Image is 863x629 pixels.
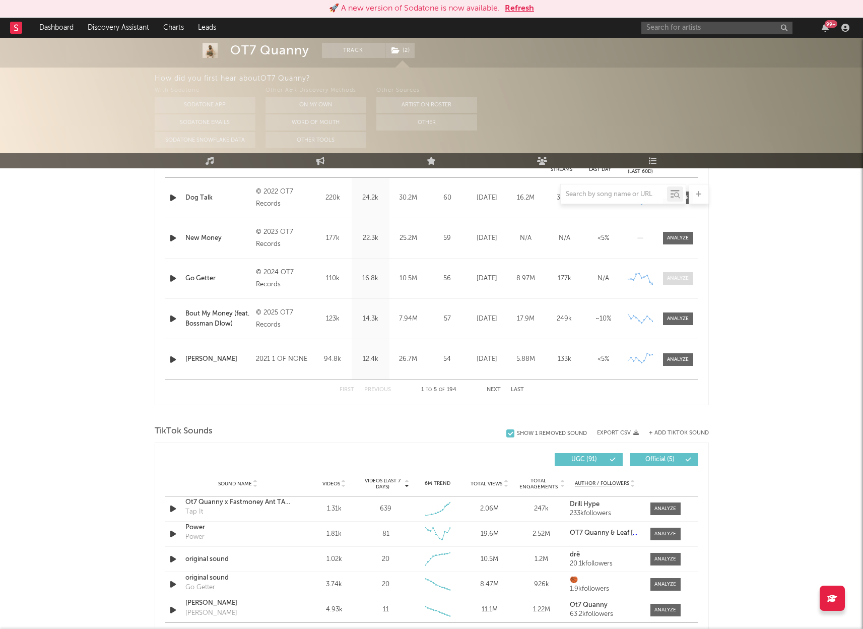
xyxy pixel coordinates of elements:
[256,307,311,331] div: © 2025 OT7 Records
[509,314,543,324] div: 17.9M
[392,274,425,284] div: 10.5M
[230,43,309,58] div: OT7 Quanny
[518,529,565,539] div: 2.52M
[32,18,81,38] a: Dashboard
[185,523,291,533] a: Power
[322,43,385,58] button: Track
[311,554,358,564] div: 1.02k
[570,560,640,568] div: 20.1k followers
[517,430,587,437] div: Show 1 Removed Sound
[185,583,215,593] div: Go Getter
[570,501,600,508] strong: Drill Hype
[487,387,501,393] button: Next
[637,457,683,463] span: Official ( 5 )
[185,598,291,608] a: [PERSON_NAME]
[311,580,358,590] div: 3.74k
[466,529,513,539] div: 19.6M
[430,274,465,284] div: 56
[81,18,156,38] a: Discovery Assistant
[329,3,500,15] div: 🚀 A new version of Sodatone is now available.
[185,554,291,564] a: original sound
[185,233,251,243] a: New Money
[509,354,543,364] div: 5.88M
[354,274,387,284] div: 16.8k
[382,554,389,564] div: 20
[548,233,581,243] div: N/A
[570,577,578,583] strong: 🏀
[185,497,291,508] a: Ot7 Quanny x Fastmoney Ant TAP IT
[340,387,354,393] button: First
[155,425,213,437] span: TikTok Sounds
[354,354,387,364] div: 12.4k
[561,191,667,199] input: Search by song name or URL
[518,504,565,514] div: 247k
[155,132,255,148] button: Sodatone Snowflake Data
[382,580,389,590] div: 20
[392,314,425,324] div: 7.94M
[630,453,698,466] button: Official(5)
[156,18,191,38] a: Charts
[316,314,349,324] div: 123k
[570,551,640,558] a: drë
[471,481,502,487] span: Total Views
[322,481,340,487] span: Videos
[316,233,349,243] div: 177k
[414,480,461,487] div: 6M Trend
[376,85,477,97] div: Other Sources
[570,602,640,609] a: Ot7 Quanny
[155,114,255,131] button: Sodatone Emails
[265,97,366,113] button: On My Own
[570,530,640,537] a: OT7 Quanny & Leaf [PERSON_NAME]
[256,226,311,250] div: © 2023 OT7 Records
[185,507,203,517] div: Tap It
[354,314,387,324] div: 14.3k
[518,478,559,490] span: Total Engagements
[518,580,565,590] div: 926k
[382,529,389,539] div: 81
[311,529,358,539] div: 1.81k
[316,354,349,364] div: 94.8k
[311,504,358,514] div: 1.31k
[265,85,366,97] div: Other A&R Discovery Methods
[392,233,425,243] div: 25.2M
[185,354,251,364] div: [PERSON_NAME]
[641,22,792,34] input: Search for artists
[548,274,581,284] div: 177k
[185,573,291,583] a: original sound
[376,114,477,131] button: Other
[376,97,477,113] button: Artist on Roster
[570,577,640,584] a: 🏀
[383,605,389,615] div: 11
[466,580,513,590] div: 8.47M
[470,233,504,243] div: [DATE]
[555,453,623,466] button: UGC(91)
[185,608,237,618] div: [PERSON_NAME]
[185,274,251,284] div: Go Getter
[570,530,683,536] strong: OT7 Quanny & Leaf [PERSON_NAME]
[218,481,252,487] span: Sound Name
[505,3,534,15] button: Refresh
[466,554,513,564] div: 10.5M
[586,314,620,324] div: ~ 10 %
[570,586,640,593] div: 1.9k followers
[825,20,837,28] div: 99 +
[430,354,465,364] div: 54
[548,354,581,364] div: 133k
[155,97,255,113] button: Sodatone App
[570,611,640,618] div: 63.2k followers
[256,353,311,365] div: 2021 1 OF NONE
[426,388,432,392] span: to
[265,132,366,148] button: Other Tools
[185,309,251,329] a: Bout My Money (feat. Bossman Dlow)
[548,314,581,324] div: 249k
[470,354,504,364] div: [DATE]
[570,602,608,608] strong: Ot7 Quanny
[649,430,709,436] button: + Add TikTok Sound
[586,354,620,364] div: <5%
[561,457,608,463] span: UGC ( 91 )
[380,504,391,514] div: 639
